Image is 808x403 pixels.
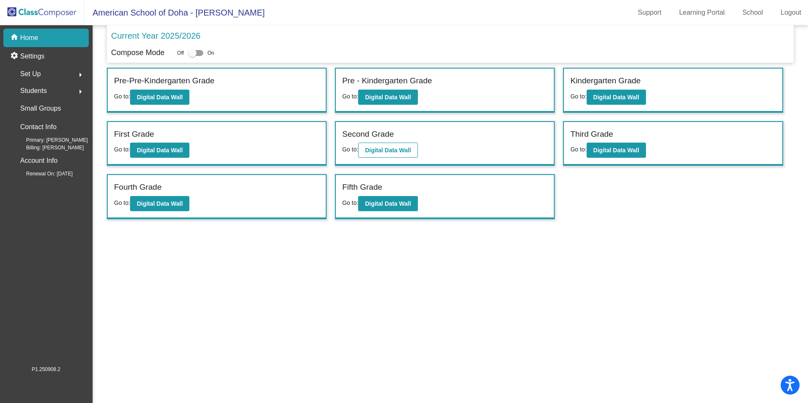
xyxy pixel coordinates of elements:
[20,121,56,133] p: Contact Info
[570,75,641,87] label: Kindergarten Grade
[342,128,394,141] label: Second Grade
[20,85,47,97] span: Students
[13,136,88,144] span: Primary: [PERSON_NAME]
[20,155,58,167] p: Account Info
[137,200,183,207] b: Digital Data Wall
[10,33,20,43] mat-icon: home
[207,49,214,57] span: On
[365,94,411,101] b: Digital Data Wall
[342,93,358,100] span: Go to:
[342,146,358,153] span: Go to:
[342,199,358,206] span: Go to:
[587,90,646,105] button: Digital Data Wall
[358,196,417,211] button: Digital Data Wall
[365,147,411,154] b: Digital Data Wall
[672,6,732,19] a: Learning Portal
[114,93,130,100] span: Go to:
[736,6,770,19] a: School
[130,196,189,211] button: Digital Data Wall
[570,93,586,100] span: Go to:
[342,75,432,87] label: Pre - Kindergarten Grade
[137,94,183,101] b: Digital Data Wall
[130,90,189,105] button: Digital Data Wall
[114,181,162,194] label: Fourth Grade
[20,51,45,61] p: Settings
[20,103,61,114] p: Small Groups
[342,181,382,194] label: Fifth Grade
[358,143,417,158] button: Digital Data Wall
[75,87,85,97] mat-icon: arrow_right
[593,94,639,101] b: Digital Data Wall
[20,68,41,80] span: Set Up
[774,6,808,19] a: Logout
[631,6,668,19] a: Support
[75,70,85,80] mat-icon: arrow_right
[177,49,184,57] span: Off
[114,199,130,206] span: Go to:
[20,33,38,43] p: Home
[130,143,189,158] button: Digital Data Wall
[84,6,265,19] span: American School of Doha - [PERSON_NAME]
[10,51,20,61] mat-icon: settings
[358,90,417,105] button: Digital Data Wall
[570,146,586,153] span: Go to:
[114,146,130,153] span: Go to:
[365,200,411,207] b: Digital Data Wall
[13,144,84,151] span: Billing: [PERSON_NAME]
[587,143,646,158] button: Digital Data Wall
[570,128,613,141] label: Third Grade
[114,128,154,141] label: First Grade
[111,47,165,58] p: Compose Mode
[114,75,215,87] label: Pre-Pre-Kindergarten Grade
[137,147,183,154] b: Digital Data Wall
[593,147,639,154] b: Digital Data Wall
[111,29,200,42] p: Current Year 2025/2026
[13,170,72,178] span: Renewal On: [DATE]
